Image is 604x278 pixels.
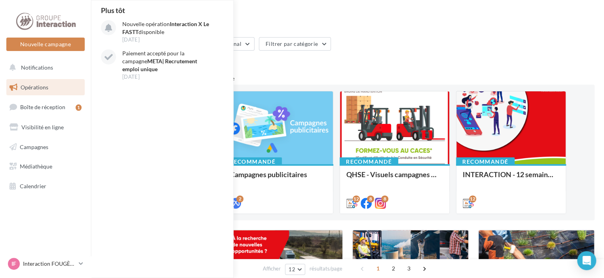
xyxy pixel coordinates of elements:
[403,262,415,275] span: 3
[463,170,559,186] div: INTERACTION - 12 semaines de publication
[310,265,342,272] span: résultats/page
[372,262,384,275] span: 1
[5,139,86,155] a: Campagnes
[387,262,400,275] span: 2
[346,170,443,186] div: QHSE - Visuels campagnes siège
[381,195,388,202] div: 8
[20,183,46,189] span: Calendrier
[21,124,64,130] span: Visibilité en ligne
[76,104,82,111] div: 1
[5,98,86,115] a: Boîte de réception1
[469,195,476,202] div: 12
[20,143,48,150] span: Campagnes
[20,163,52,170] span: Médiathèque
[20,104,65,110] span: Boîte de réception
[263,265,281,272] span: Afficher
[6,38,85,51] button: Nouvelle campagne
[456,157,515,166] div: Recommandé
[11,260,16,268] span: IF
[577,251,596,270] div: Open Intercom Messenger
[367,195,374,202] div: 8
[223,157,282,166] div: Recommandé
[23,260,76,268] p: Interaction FOUGÈRES
[5,158,86,175] a: Médiathèque
[101,75,595,81] div: 4 opérations recommandées par votre enseigne
[259,37,331,51] button: Filtrer par catégorie
[236,195,243,202] div: 2
[230,170,327,186] div: Campagnes publicitaires
[5,119,86,136] a: Visibilité en ligne
[21,84,48,91] span: Opérations
[5,79,86,96] a: Opérations
[6,256,85,271] a: IF Interaction FOUGÈRES
[353,195,360,202] div: 12
[5,59,83,76] button: Notifications
[5,178,86,195] a: Calendrier
[21,64,53,71] span: Notifications
[289,266,295,272] span: 12
[340,157,398,166] div: Recommandé
[101,13,595,25] div: Opérations marketing
[285,264,305,275] button: 12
